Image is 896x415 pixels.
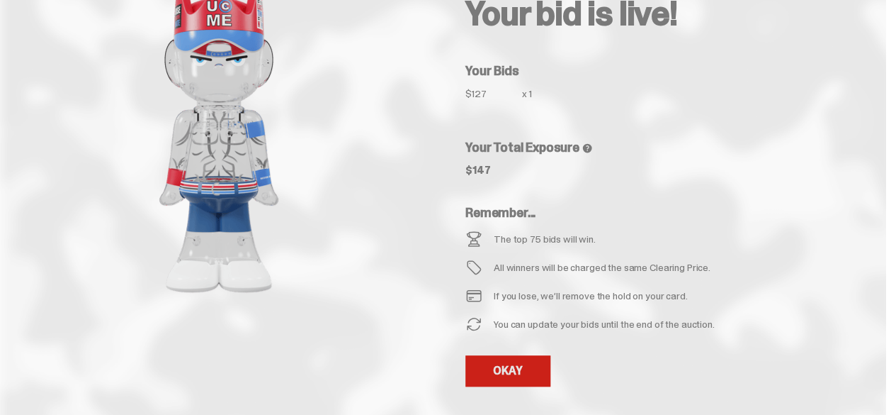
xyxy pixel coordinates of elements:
[465,165,490,175] div: $147
[465,141,840,154] h5: Your Total Exposure
[465,206,749,219] h5: Remember...
[494,234,596,244] div: The top 75 bids will win.
[494,262,749,272] div: All winners will be charged the same Clearing Price.
[494,319,714,329] div: You can update your bids until the end of the auction.
[522,89,545,107] div: x 1
[465,355,550,387] a: OKAY
[494,291,687,301] div: If you lose, we’ll remove the hold on your card.
[465,65,840,77] h5: Your Bids
[465,89,522,99] div: $127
